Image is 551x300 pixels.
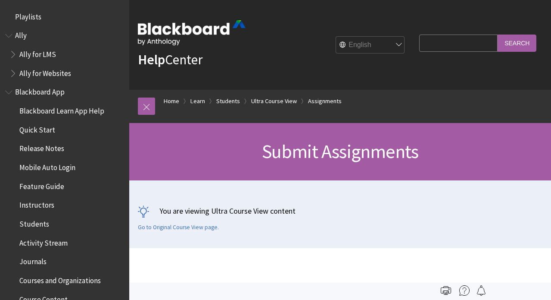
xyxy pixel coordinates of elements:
span: Playlists [15,9,41,21]
span: Instructors [19,198,54,210]
span: Journals [19,255,47,266]
strong: Help [138,51,165,68]
span: Blackboard Learn App Help [19,104,104,115]
nav: Book outline for Anthology Ally Help [5,28,124,81]
a: Go to Original Course View page. [138,224,219,231]
a: HelpCenter [138,51,202,68]
span: Quick Start [19,123,55,134]
span: Activity Stream [19,236,68,247]
img: Print [441,285,451,296]
img: Blackboard by Anthology [138,20,246,45]
a: Students [216,96,240,107]
span: Mobile Auto Login [19,160,75,172]
span: Ally for Websites [19,66,71,78]
a: Home [164,96,179,107]
span: Blackboard App [15,85,65,97]
a: Ultra Course View [251,96,297,107]
span: Feature Guide [19,179,64,191]
nav: Book outline for Playlists [5,9,124,24]
span: Submit Assignments [262,139,419,163]
span: Release Notes [19,142,64,153]
a: Assignments [308,96,342,107]
input: Search [498,35,536,51]
a: Learn [190,96,205,107]
img: More help [459,285,470,296]
span: Courses and Organizations [19,273,101,285]
img: Follow this page [476,285,486,296]
p: You are viewing Ultra Course View content [138,205,542,216]
span: Ally for LMS [19,47,56,59]
span: Students [19,217,49,228]
select: Site Language Selector [336,37,405,54]
span: Ally [15,28,27,40]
